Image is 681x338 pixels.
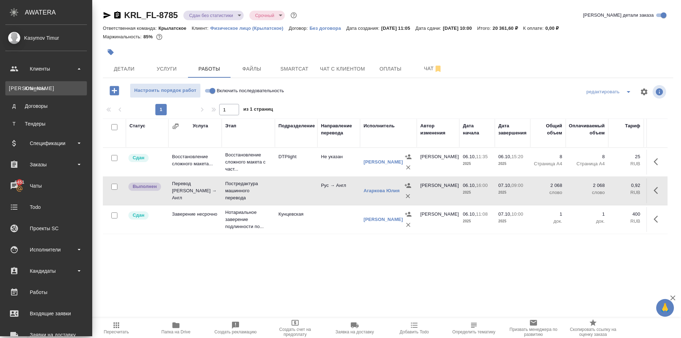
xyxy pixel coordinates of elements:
button: Создать счет на предоплату [265,318,325,338]
p: док. [569,218,605,225]
div: Этап [225,122,236,129]
p: Дата создания: [346,26,381,31]
div: Проекты SC [5,223,87,234]
p: док. [534,218,562,225]
a: Физическое лицо (Крылатское) [210,25,289,31]
button: Здесь прячутся важные кнопки [649,153,666,170]
p: 07.10, [498,183,511,188]
p: Физическое лицо (Крылатское) [210,26,289,31]
td: [PERSON_NAME] [417,150,459,174]
span: Призвать менеджера по развитию [508,327,559,337]
p: 2025 [463,160,491,167]
p: Выполнен [133,183,157,190]
button: Скопировать ссылку на оценку заказа [563,318,623,338]
span: 🙏 [659,300,671,315]
span: 6451 [10,179,28,186]
p: Крылатское [159,26,192,31]
div: Исполнитель [364,122,395,129]
div: Направление перевода [321,122,356,137]
button: 🙏 [656,299,674,317]
button: Определить тематику [444,318,504,338]
div: Чаты [5,181,87,191]
p: 11:08 [476,211,488,217]
p: Ответственная команда: [103,26,159,31]
td: Перевод [PERSON_NAME] → Англ [168,177,222,205]
button: Создать рекламацию [206,318,265,338]
span: Заявка на доставку [336,329,374,334]
p: 15:20 [511,154,523,159]
p: Договор: [289,26,310,31]
button: Назначить [403,209,414,220]
span: Папка на Drive [161,329,190,334]
p: Постредактура машинного перевода [225,180,271,201]
button: Доп статусы указывают на важность/срочность заказа [289,11,298,20]
span: Детали [107,65,141,73]
p: Итого: [477,26,492,31]
span: Работы [192,65,226,73]
p: 25 [612,153,640,160]
td: Не указан [317,150,360,174]
span: Настроить порядок работ [134,87,197,95]
p: RUB [612,160,640,167]
div: Входящие заявки [5,308,87,319]
div: Автор изменения [420,122,456,137]
span: Определить тематику [452,329,495,334]
p: [DATE] 11:05 [381,26,416,31]
span: Создать счет на предоплату [270,327,321,337]
p: слово [569,189,605,196]
p: 2025 [498,160,527,167]
a: Проекты SC [2,220,90,237]
div: Работы [5,287,87,298]
span: Посмотреть информацию [653,85,668,99]
button: Назначить [403,180,413,191]
a: [PERSON_NAME] [364,159,403,165]
div: AWATERA [25,5,92,20]
p: RUB [612,189,640,196]
button: Удалить [403,220,414,230]
button: Добавить работу [105,83,124,98]
a: ТТендеры [5,117,87,131]
p: Сдан [133,154,144,161]
p: 06.10, [498,154,511,159]
div: Исполнители [5,244,87,255]
span: Настроить таблицу [636,83,653,100]
p: 0,00 ₽ [546,26,564,31]
div: Исполнитель завершил работу [128,182,165,192]
button: Пересчитать [87,318,146,338]
p: Нотариальное заверение подлинности по... [225,209,271,230]
span: Скопировать ссылку на оценку заказа [567,327,619,337]
button: Сдан без статистики [187,12,235,18]
span: Добавить Todo [400,329,429,334]
button: Здесь прячутся важные кнопки [649,182,666,199]
p: 2025 [498,189,527,196]
p: Дата сдачи: [415,26,443,31]
svg: Отписаться [434,65,442,73]
span: Файлы [235,65,269,73]
p: 09:00 [511,183,523,188]
div: Сдан без статистики [183,11,244,20]
p: К оплате: [523,26,546,31]
a: Входящие заявки [2,305,90,322]
p: 06.10, [463,211,476,217]
p: 85% [143,34,154,39]
p: 07.10, [498,211,511,217]
button: Срочный [253,12,276,18]
div: Статус [129,122,145,129]
p: 8 [534,153,562,160]
a: Агаркова Юлия [364,188,400,193]
span: Включить последовательность [217,87,284,94]
button: Здесь прячутся важные кнопки [649,211,666,228]
td: Восстановление сложного макета... [168,150,222,174]
button: Папка на Drive [146,318,206,338]
div: Заказы [5,159,87,170]
button: Назначить [403,151,414,162]
button: Сгруппировать [172,123,179,130]
div: Клиенты [9,85,83,92]
div: Общий объем [534,122,562,137]
div: Кандидаты [5,266,87,276]
p: 2025 [463,189,491,196]
p: 1 [534,211,562,218]
button: 2502.56 RUB; [155,32,164,41]
span: Чат [416,64,450,73]
div: Спецификации [5,138,87,149]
